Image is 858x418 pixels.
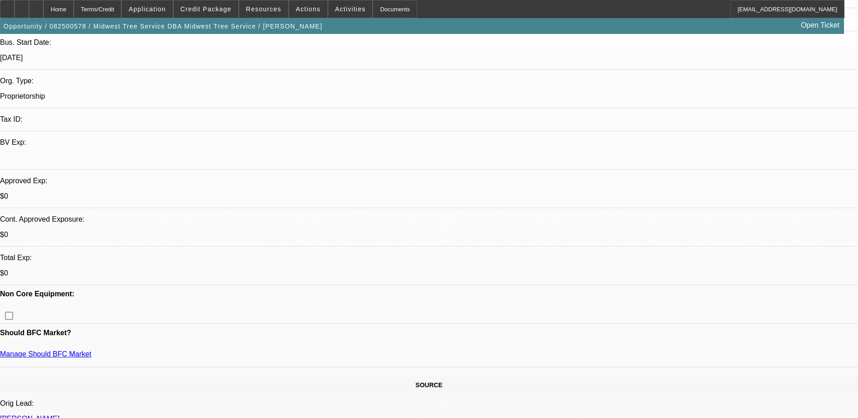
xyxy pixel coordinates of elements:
[289,0,327,18] button: Actions
[797,18,843,33] a: Open Ticket
[246,5,281,13] span: Resources
[239,0,288,18] button: Resources
[122,0,172,18] button: Application
[416,381,443,389] span: SOURCE
[335,5,366,13] span: Activities
[180,5,232,13] span: Credit Package
[328,0,373,18] button: Activities
[4,23,322,30] span: Opportunity / 082500578 / Midwest Tree Service DBA Midwest Tree Service / [PERSON_NAME]
[296,5,321,13] span: Actions
[174,0,238,18] button: Credit Package
[128,5,166,13] span: Application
